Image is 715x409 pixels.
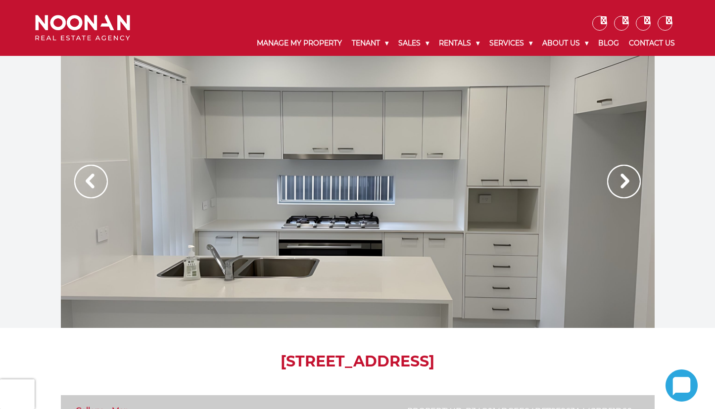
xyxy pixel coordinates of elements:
a: About Us [537,31,593,56]
a: Tenant [347,31,393,56]
a: Contact Us [624,31,680,56]
a: Manage My Property [252,31,347,56]
img: Arrow slider [607,165,641,198]
a: Blog [593,31,624,56]
a: Services [484,31,537,56]
h1: [STREET_ADDRESS] [61,353,655,370]
a: Sales [393,31,434,56]
a: Rentals [434,31,484,56]
img: Noonan Real Estate Agency [35,15,130,41]
img: Arrow slider [74,165,108,198]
